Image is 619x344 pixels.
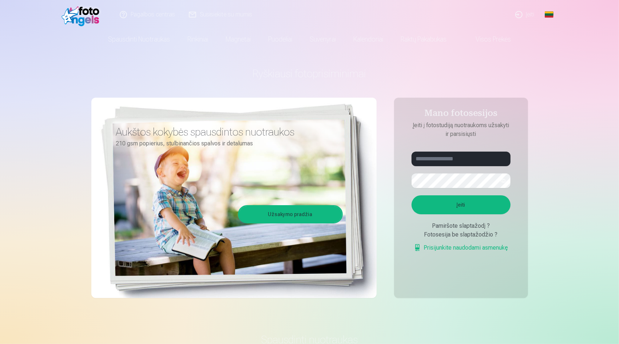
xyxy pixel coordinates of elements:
[116,125,337,138] h3: Aukštos kokybės spausdintos nuotraukos
[412,195,511,214] button: Įeiti
[99,29,179,50] a: Spausdinti nuotraukas
[404,108,518,121] h4: Mano fotosesijos
[239,206,342,222] a: Užsakymo pradžia
[345,29,392,50] a: Kalendoriai
[412,222,511,230] div: Pamiršote slaptažodį ?
[179,29,217,50] a: Rinkiniai
[61,3,103,26] img: /fa2
[116,138,337,149] p: 210 gsm popierius, stulbinančios spalvos ir detalumas
[414,243,508,252] a: Prisijunkite naudodami asmenukę
[392,29,455,50] a: Raktų pakabukas
[301,29,345,50] a: Suvenyrai
[455,29,520,50] a: Visos prekės
[217,29,259,50] a: Magnetai
[404,121,518,138] p: Įeiti į fotostudiją nuotraukoms užsakyti ir parsisiųsti
[259,29,301,50] a: Puodeliai
[91,67,528,80] h1: Ryškiausi fotoprisiminimai
[412,230,511,239] div: Fotosesija be slaptažodžio ?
